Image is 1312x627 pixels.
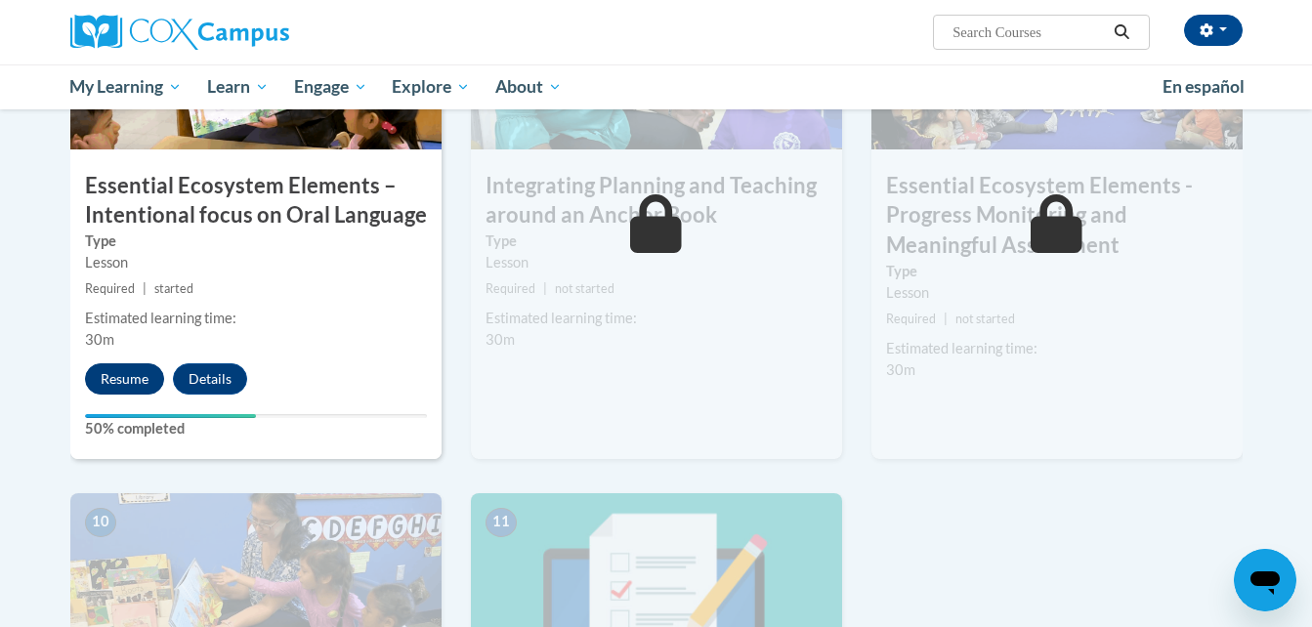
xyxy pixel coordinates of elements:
img: Cox Campus [70,15,289,50]
div: Lesson [85,252,427,273]
label: 50% completed [85,418,427,439]
span: | [543,281,547,296]
span: 10 [85,508,116,537]
h3: Integrating Planning and Teaching around an Anchor Book [471,171,842,231]
div: Lesson [486,252,827,273]
div: Your progress [85,414,256,418]
span: Required [85,281,135,296]
span: Explore [392,75,470,99]
button: Details [173,363,247,395]
span: About [495,75,562,99]
span: | [944,312,948,326]
span: 11 [486,508,517,537]
span: Learn [207,75,269,99]
label: Type [85,230,427,252]
h3: Essential Ecosystem Elements - Progress Monitoring and Meaningful Assessment [871,171,1243,261]
span: My Learning [69,75,182,99]
div: Estimated learning time: [886,338,1228,359]
div: Estimated learning time: [85,308,427,329]
span: Required [486,281,535,296]
div: Estimated learning time: [486,308,827,329]
a: En español [1150,66,1257,107]
span: not started [555,281,614,296]
iframe: Button to launch messaging window [1234,549,1296,611]
a: Explore [379,64,483,109]
input: Search Courses [951,21,1107,44]
a: Learn [194,64,281,109]
a: Cox Campus [70,15,442,50]
button: Resume [85,363,164,395]
div: Main menu [41,64,1272,109]
span: En español [1163,76,1245,97]
label: Type [886,261,1228,282]
span: Engage [294,75,367,99]
span: not started [955,312,1015,326]
button: Account Settings [1184,15,1243,46]
span: 30m [486,331,515,348]
a: My Learning [58,64,195,109]
span: 30m [886,361,915,378]
span: started [154,281,193,296]
span: 30m [85,331,114,348]
label: Type [486,230,827,252]
h3: Essential Ecosystem Elements – Intentional focus on Oral Language [70,171,442,231]
a: Engage [281,64,380,109]
span: Required [886,312,936,326]
div: Lesson [886,282,1228,304]
span: | [143,281,147,296]
button: Search [1107,21,1136,44]
a: About [483,64,574,109]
